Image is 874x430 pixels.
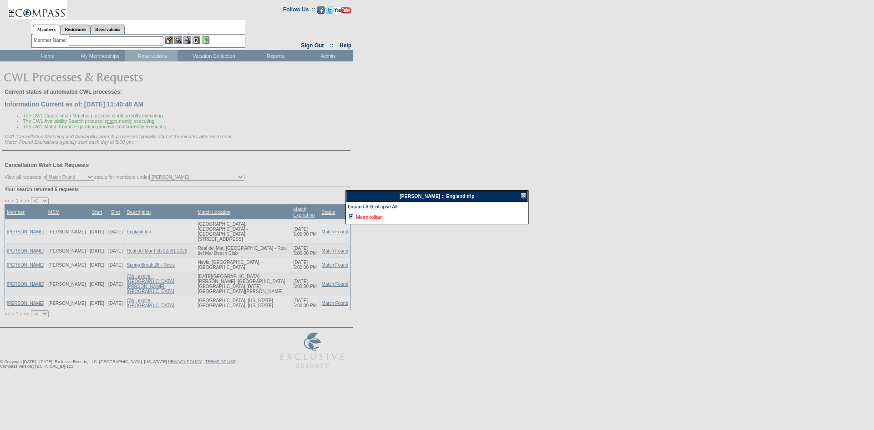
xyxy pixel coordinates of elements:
[348,204,526,212] div: |
[348,204,371,212] a: Expand All
[202,36,209,44] img: b_calculator.gif
[33,25,61,35] a: Members
[34,36,69,44] div: Member Name:
[326,9,333,15] a: Follow us on Twitter
[283,5,315,16] td: Follow Us ::
[317,9,325,15] a: Become our fan on Facebook
[60,25,91,34] a: Residences
[346,191,528,202] div: [PERSON_NAME] :: England trip
[326,6,333,14] img: Follow us on Twitter
[330,42,334,49] span: ::
[165,36,173,44] img: b_edit.gif
[372,204,397,212] a: Collapse All
[174,36,182,44] img: View
[183,36,191,44] img: Impersonate
[335,7,351,14] img: Subscribe to our YouTube Channel
[356,214,383,220] a: Metropolitan
[335,9,351,15] a: Subscribe to our YouTube Channel
[301,42,324,49] a: Sign Out
[317,6,325,14] img: Become our fan on Facebook
[193,36,200,44] img: Reservations
[340,42,351,49] a: Help
[91,25,125,34] a: Reservations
